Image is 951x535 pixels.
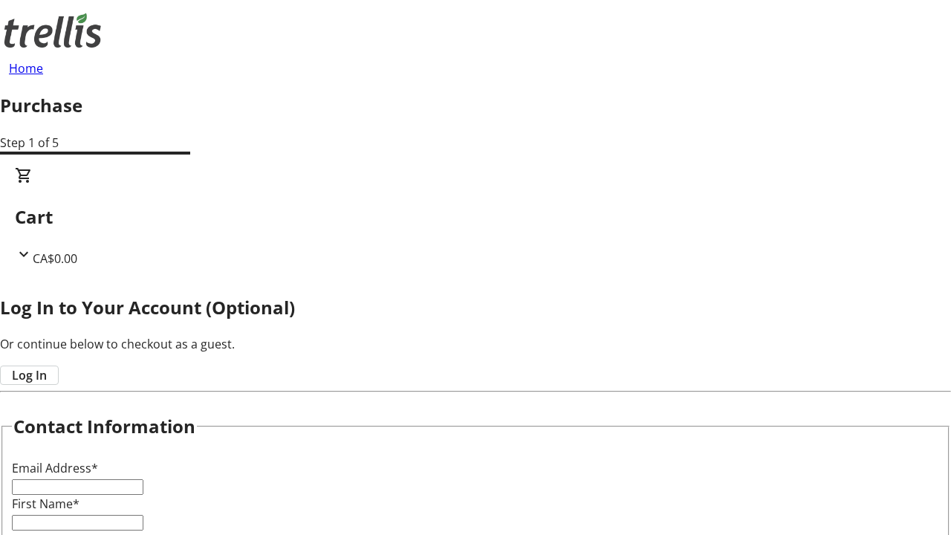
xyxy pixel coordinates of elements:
[12,496,79,512] label: First Name*
[15,166,936,267] div: CartCA$0.00
[12,366,47,384] span: Log In
[12,460,98,476] label: Email Address*
[33,250,77,267] span: CA$0.00
[15,204,936,230] h2: Cart
[13,413,195,440] h2: Contact Information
